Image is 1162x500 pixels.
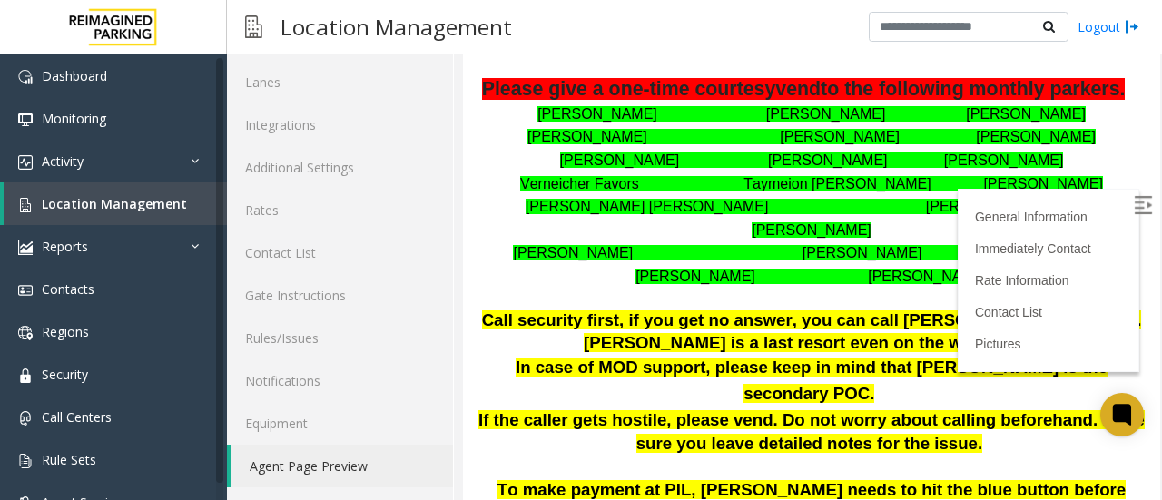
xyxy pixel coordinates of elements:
[512,228,628,242] a: Immediately Contact
[512,196,625,211] a: General Information
[227,231,453,274] a: Contact List
[227,402,453,445] a: Equipment
[1125,17,1139,36] img: logout
[227,103,453,146] a: Integrations
[97,139,601,154] font: [PERSON_NAME] [PERSON_NAME] [PERSON_NAME]
[4,182,227,225] a: Location Management
[18,155,33,170] img: 'icon'
[358,64,662,86] span: to the following monthly parkers.
[512,260,606,274] a: Rate Information
[227,189,453,231] a: Rates
[18,70,33,84] img: 'icon'
[312,64,358,86] span: vend
[227,317,453,359] a: Rules/Issues
[42,110,106,127] span: Monitoring
[42,366,88,383] span: Security
[53,344,645,389] b: In case of MOD support, please keep in mind that [PERSON_NAME] is the secondary POC.
[1078,17,1139,36] a: Logout
[271,5,521,49] h3: Location Management
[18,368,33,383] img: 'icon'
[42,280,94,298] span: Contacts
[18,283,33,298] img: 'icon'
[245,5,262,49] img: pageIcon
[42,408,112,426] span: Call Centers
[18,454,33,468] img: 'icon'
[42,195,187,212] span: Location Management
[512,291,579,306] a: Contact List
[42,451,96,468] span: Rule Sets
[18,198,33,212] img: 'icon'
[19,64,313,86] span: Please give a one-time courtesy
[18,411,33,426] img: 'icon'
[231,445,453,487] a: Agent Page Preview
[18,113,33,127] img: 'icon'
[42,323,89,340] span: Regions
[63,185,635,224] font: [PERSON_NAME] [PERSON_NAME] [PERSON_NAME] [PERSON_NAME]
[172,255,525,270] font: [PERSON_NAME] [PERSON_NAME]
[42,238,88,255] span: Reports
[19,297,679,339] span: Call security first, if you get no answer, you can call [PERSON_NAME] up until 7P. [PERSON_NAME] ...
[18,240,33,255] img: 'icon'
[227,146,453,189] a: Additional Settings
[74,93,623,108] font: [PERSON_NAME] [PERSON_NAME] [PERSON_NAME]
[512,323,558,338] a: Pictures
[671,182,689,201] img: Open/Close Sidebar Menu
[42,152,84,170] span: Activity
[227,274,453,317] a: Gate Instructions
[50,231,646,247] font: [PERSON_NAME] [PERSON_NAME] [PERSON_NAME]
[64,115,633,131] font: [PERSON_NAME] [PERSON_NAME] [PERSON_NAME]
[57,162,640,178] font: Verneicher Favors Taymeion [PERSON_NAME] [PERSON_NAME]
[42,67,107,84] span: Dashboard
[227,61,453,103] a: Lanes
[18,326,33,340] img: 'icon'
[227,359,453,402] a: Notifications
[15,397,682,439] span: If the caller gets hostile, please vend. Do not worry about calling beforehand. Make sure you lea...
